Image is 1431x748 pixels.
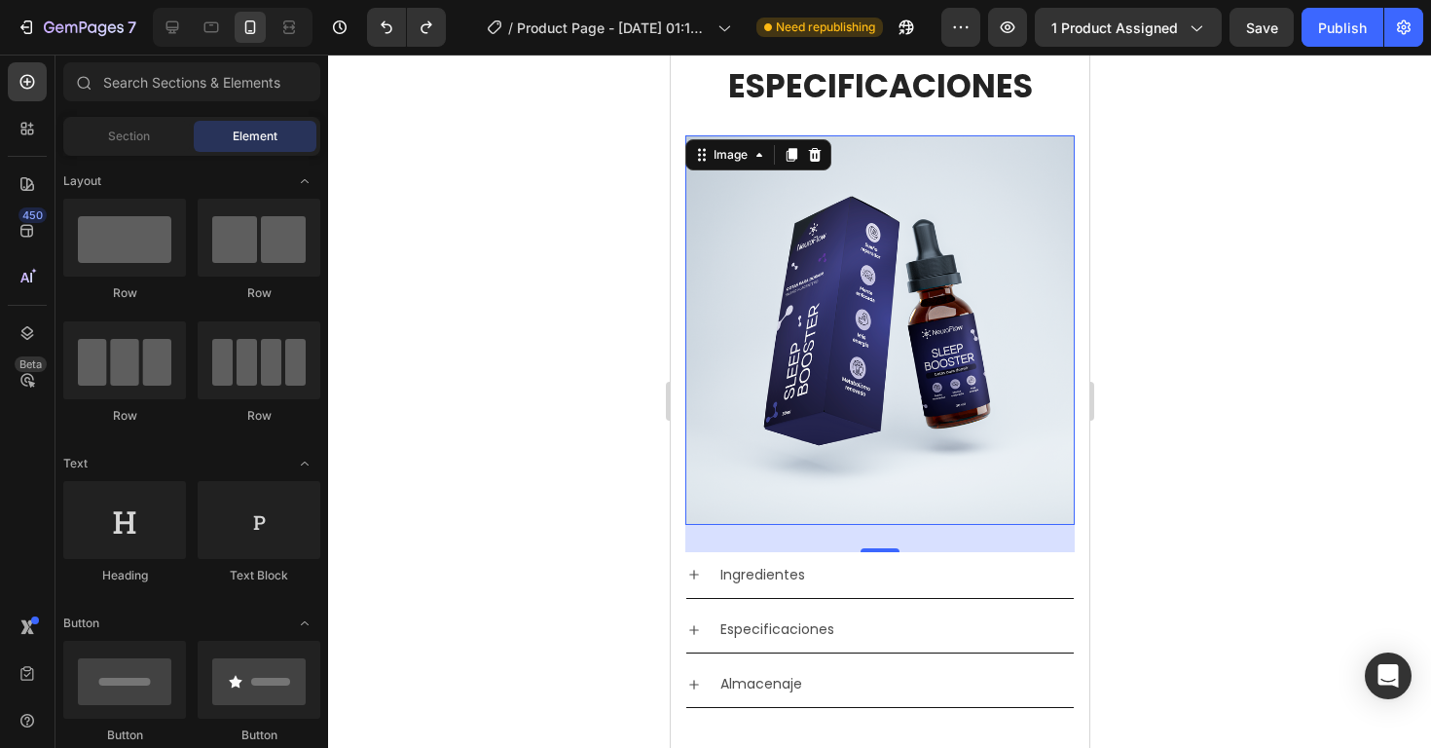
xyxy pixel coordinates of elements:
[198,284,320,302] div: Row
[18,207,47,223] div: 450
[508,18,513,38] span: /
[1365,653,1412,699] div: Open Intercom Messenger
[198,567,320,584] div: Text Block
[289,448,320,479] span: Toggle open
[63,455,88,472] span: Text
[1035,8,1222,47] button: 1 product assigned
[233,128,277,145] span: Element
[1229,8,1294,47] button: Save
[1302,8,1383,47] button: Publish
[517,18,710,38] span: Product Page - [DATE] 01:18:02
[128,16,136,39] p: 7
[671,55,1089,748] iframe: Design area
[63,615,99,632] span: Button
[1318,18,1367,38] div: Publish
[198,407,320,425] div: Row
[15,356,47,372] div: Beta
[289,608,320,639] span: Toggle open
[63,62,320,101] input: Search Sections & Elements
[198,727,320,744] div: Button
[63,727,186,744] div: Button
[108,128,150,145] span: Section
[289,166,320,197] span: Toggle open
[63,172,101,190] span: Layout
[63,567,186,584] div: Heading
[367,8,446,47] div: Undo/Redo
[63,284,186,302] div: Row
[63,407,186,425] div: Row
[1051,18,1178,38] span: 1 product assigned
[1246,19,1278,36] span: Save
[776,19,875,36] span: Need republishing
[8,8,145,47] button: 7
